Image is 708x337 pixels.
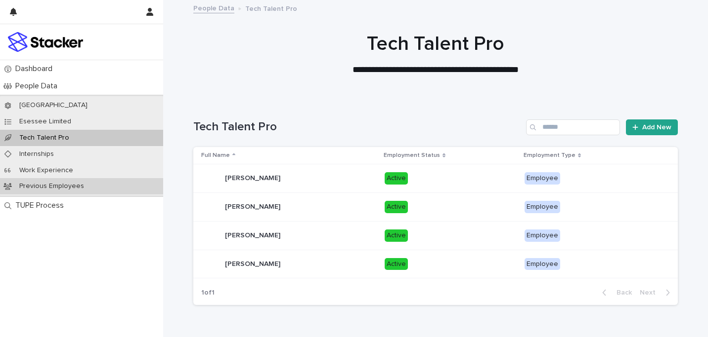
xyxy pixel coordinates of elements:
[11,166,81,175] p: Work Experience
[526,119,620,135] input: Search
[525,258,560,270] div: Employee
[385,229,408,242] div: Active
[193,2,234,13] a: People Data
[11,101,95,110] p: [GEOGRAPHIC_DATA]
[193,164,678,193] tr: [PERSON_NAME][PERSON_NAME] ActiveEmployee
[640,289,662,296] span: Next
[193,192,678,221] tr: [PERSON_NAME][PERSON_NAME] ActiveEmployee
[11,117,79,126] p: Esessee Limited
[385,172,408,185] div: Active
[385,258,408,270] div: Active
[193,32,678,56] h1: Tech Talent Pro
[636,288,678,297] button: Next
[524,150,575,161] p: Employment Type
[525,172,560,185] div: Employee
[11,134,77,142] p: Tech Talent Pro
[8,32,83,52] img: stacker-logo-colour.png
[201,150,230,161] p: Full Name
[193,281,222,305] p: 1 of 1
[11,64,60,74] p: Dashboard
[245,2,297,13] p: Tech Talent Pro
[193,250,678,278] tr: [PERSON_NAME][PERSON_NAME] ActiveEmployee
[594,288,636,297] button: Back
[384,150,440,161] p: Employment Status
[525,229,560,242] div: Employee
[642,124,671,131] span: Add New
[11,150,62,158] p: Internships
[525,201,560,213] div: Employee
[11,201,72,210] p: TUPE Process
[611,289,632,296] span: Back
[225,229,282,240] p: [PERSON_NAME]
[385,201,408,213] div: Active
[11,182,92,190] p: Previous Employees
[225,258,282,268] p: [PERSON_NAME]
[626,119,678,135] a: Add New
[225,201,282,211] p: [PERSON_NAME]
[193,120,522,134] h1: Tech Talent Pro
[11,81,65,91] p: People Data
[193,221,678,250] tr: [PERSON_NAME][PERSON_NAME] ActiveEmployee
[225,172,282,183] p: [PERSON_NAME]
